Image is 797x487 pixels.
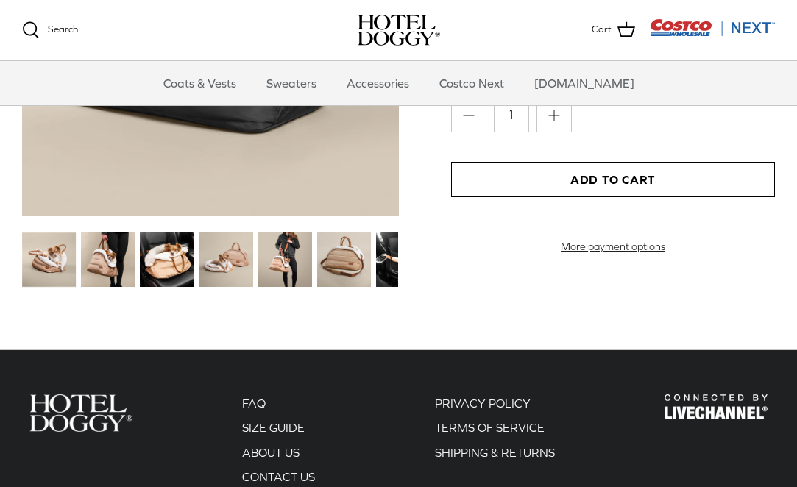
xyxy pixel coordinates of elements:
a: [DOMAIN_NAME] [521,61,648,105]
a: ABOUT US [242,446,300,459]
a: CONTACT US [242,470,315,483]
span: Cart [592,22,612,38]
input: Quantity [494,97,529,132]
a: TERMS OF SERVICE [435,421,545,434]
a: Cart [592,21,635,40]
img: Hotel Doggy Costco Next [665,394,768,420]
img: Costco Next [650,18,775,37]
a: Sweaters [253,61,330,105]
a: Visit Costco Next [650,28,775,39]
a: Coats & Vests [150,61,249,105]
a: Costco Next [426,61,517,105]
a: hoteldoggy.com hoteldoggycom [358,15,440,46]
a: SIZE GUIDE [242,421,305,434]
img: hoteldoggycom [358,15,440,46]
img: Hotel Doggy Costco Next [29,394,132,432]
a: Search [22,21,78,39]
a: FAQ [242,397,266,410]
button: Add to Cart [451,162,775,197]
a: PRIVACY POLICY [435,397,531,410]
a: SHIPPING & RETURNS [435,446,555,459]
a: More payment options [451,241,775,253]
img: small dog in a tan dog carrier on a black seat in the car [140,232,194,286]
span: Search [48,24,78,35]
a: Accessories [333,61,422,105]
